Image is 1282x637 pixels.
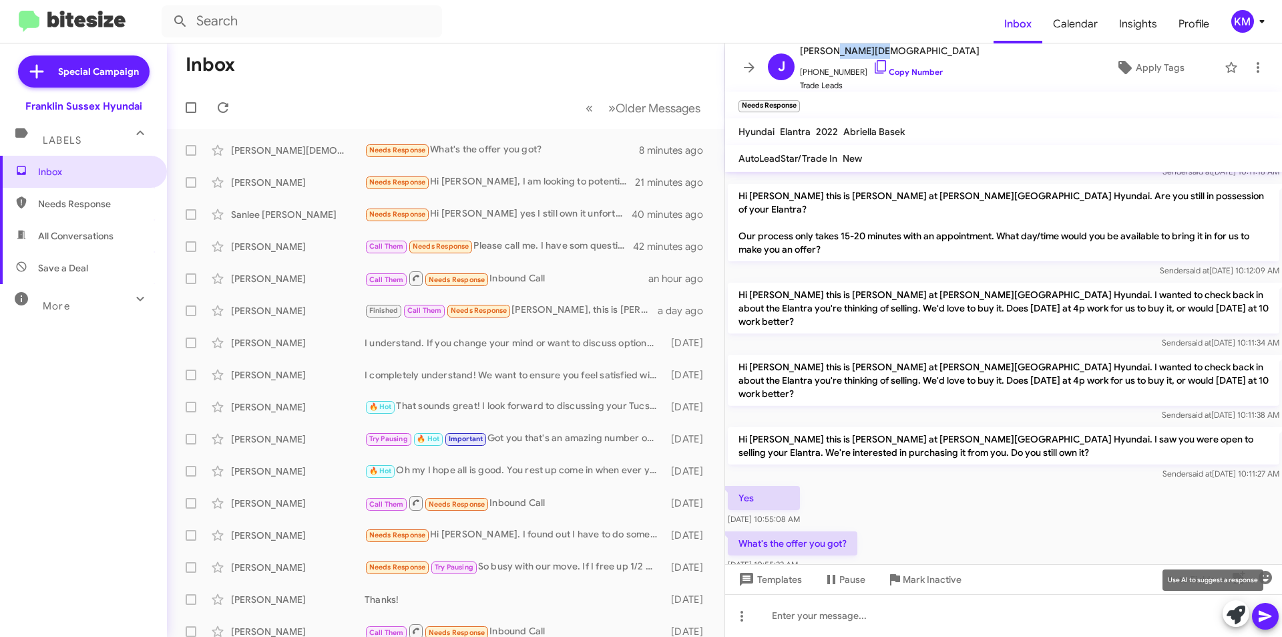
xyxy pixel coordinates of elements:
span: Needs Response [369,178,426,186]
span: said at [1188,338,1211,348]
div: [DATE] [664,336,714,350]
div: [PERSON_NAME] [231,272,365,285]
button: Pause [813,567,876,592]
div: [PERSON_NAME] [231,400,365,414]
div: Got you that's an amazing number on it. give me a shout when your back up id like to see there wo... [365,431,664,447]
span: Abriella Basek [843,126,905,138]
button: Apply Tags [1081,55,1218,80]
span: Call Them [369,275,404,284]
div: Use AI to suggest a response [1162,569,1263,591]
span: Needs Response [369,146,426,154]
span: 🔥 Hot [369,402,392,411]
span: [PERSON_NAME][DEMOGRAPHIC_DATA] [800,43,980,59]
div: [DATE] [664,497,714,510]
span: 2022 [816,126,838,138]
div: [PERSON_NAME] [231,240,365,253]
span: Needs Response [429,275,485,284]
span: Sender [DATE] 10:11:27 AM [1162,469,1279,479]
h1: Inbox [186,54,235,76]
span: » [608,100,616,116]
span: Needs Response [369,210,426,219]
span: Save a Deal [38,261,88,275]
div: So busy with our move. If I free up 1/2 day, I'll check back. Thanks [365,559,664,575]
span: Sender [DATE] 10:11:34 AM [1162,338,1279,348]
a: Profile [1168,5,1220,43]
a: Insights [1108,5,1168,43]
span: Finished [369,306,399,315]
span: Needs Response [451,306,507,315]
div: KM [1231,10,1254,33]
span: said at [1186,265,1209,275]
span: Call Them [407,306,442,315]
span: Inbox [38,165,152,178]
span: [DATE] 10:55:22 AM [728,559,798,569]
div: [DATE] [664,529,714,542]
span: New [843,152,862,164]
div: [PERSON_NAME] [231,336,365,350]
div: [PERSON_NAME] [231,176,365,189]
button: KM [1220,10,1267,33]
p: Hi [PERSON_NAME] this is [PERSON_NAME] at [PERSON_NAME][GEOGRAPHIC_DATA] Hyundai. I wanted to che... [728,283,1279,334]
div: [PERSON_NAME] [231,304,365,317]
p: What's the offer you got? [728,531,857,555]
a: Calendar [1042,5,1108,43]
span: Older Messages [616,101,700,116]
span: AutoLeadStar/Trade In [738,152,837,164]
div: Oh my I hope all is good. You rest up come in when ever you are feeling better [365,463,664,479]
div: Inbound Call [365,495,664,511]
div: I completely understand! We want to ensure you feel satisfied with any offer. Would you like to s... [365,368,664,382]
div: Sanlee [PERSON_NAME] [231,208,365,221]
p: Yes [728,486,800,510]
div: Hi [PERSON_NAME]. I found out I have to do some major repairs on my house so I'm going to hold of... [365,527,664,543]
span: Needs Response [429,628,485,637]
span: All Conversations [38,229,114,243]
span: Hyundai [738,126,775,138]
span: Call Them [369,242,404,251]
div: [PERSON_NAME], this is [PERSON_NAME], my 2033 Santa [PERSON_NAME] has broken down. The car overhe... [365,303,658,318]
div: What's the offer you got? [365,142,639,158]
span: Needs Response [369,563,426,571]
div: [DATE] [664,465,714,478]
div: [DATE] [664,561,714,574]
div: an hour ago [648,272,714,285]
span: Apply Tags [1136,55,1185,80]
div: [PERSON_NAME] [231,432,365,446]
div: Hi [PERSON_NAME], I am looking to potentially lease an Ioniq 9. Do you have any pricing informati... [365,174,635,190]
span: J [778,56,785,78]
span: said at [1189,469,1212,479]
span: 🔥 Hot [417,434,439,443]
div: [PERSON_NAME] [231,368,365,382]
span: [DATE] 10:55:08 AM [728,514,800,524]
span: Needs Response [429,500,485,509]
span: Needs Response [369,531,426,539]
button: Mark Inactive [876,567,972,592]
div: [DATE] [664,432,714,446]
span: Mark Inactive [903,567,961,592]
div: Hi [PERSON_NAME] yes I still own it unfortunately I am upside down in it. I still owe about $14k.... [365,207,634,222]
span: Important [449,434,483,443]
div: [PERSON_NAME] [231,593,365,606]
button: Previous [578,94,601,122]
a: Copy Number [873,67,943,77]
div: 42 minutes ago [634,240,714,253]
span: « [586,100,593,116]
div: [PERSON_NAME] [231,465,365,478]
div: Please call me. I have som questions about trim levels. [365,239,634,254]
div: 8 minutes ago [639,144,714,157]
button: Next [600,94,708,122]
div: I understand. If you change your mind or want to discuss options, feel free to reach out anytime.... [365,336,664,350]
span: Needs Response [413,242,469,251]
div: Inbound Call [365,270,648,287]
div: That sounds great! I look forward to discussing your Tucson when you come in for the oil change. ... [365,399,664,414]
button: Templates [725,567,813,592]
small: Needs Response [738,100,800,112]
div: [PERSON_NAME][DEMOGRAPHIC_DATA] [231,144,365,157]
span: Labels [43,134,81,146]
span: Needs Response [38,197,152,211]
div: [PERSON_NAME] [231,561,365,574]
a: Inbox [994,5,1042,43]
span: 🔥 Hot [369,467,392,475]
span: Call Them [369,628,404,637]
